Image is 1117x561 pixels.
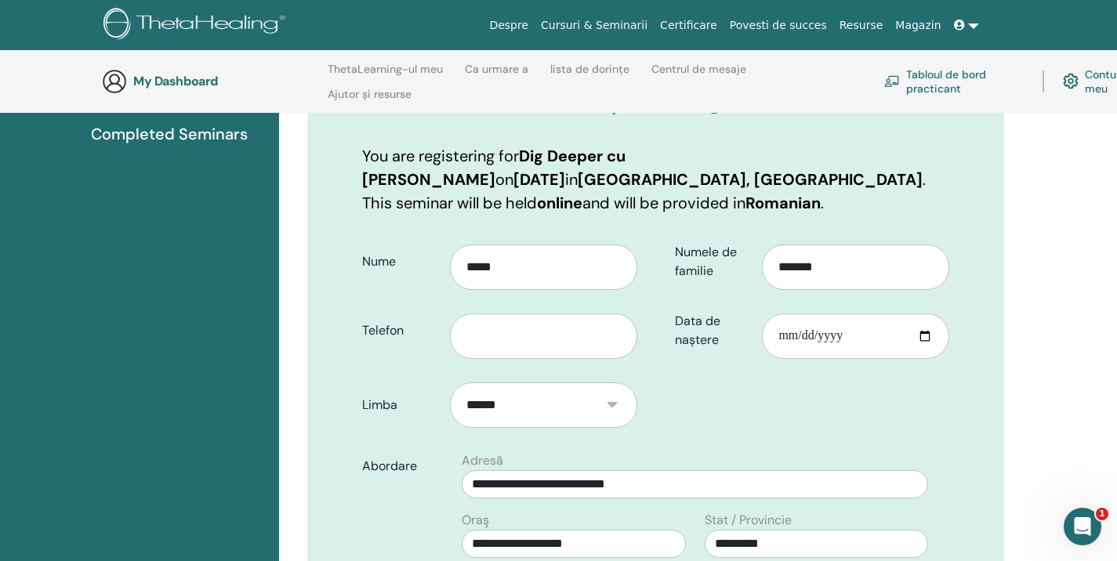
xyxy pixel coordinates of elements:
span: 1 [1096,508,1108,520]
label: Numele de familie [663,237,763,286]
h3: Confirmați-vă înregistrarea [362,86,949,114]
b: [DATE] [513,169,565,190]
label: Nume [350,247,450,277]
p: You are registering for on in . This seminar will be held and will be provided in . [362,144,949,215]
b: [GEOGRAPHIC_DATA], [GEOGRAPHIC_DATA] [578,169,923,190]
b: Dig Deeper cu [PERSON_NAME] [362,146,626,190]
label: Data de naștere [663,306,763,355]
a: Magazin [889,11,947,40]
a: lista de dorințe [550,63,629,88]
label: Adresă [462,451,503,470]
a: Povesti de succes [724,11,833,40]
a: Ajutor și resurse [328,88,412,113]
img: logo.png [103,8,291,43]
img: chalkboard-teacher.svg [884,75,900,87]
img: generic-user-icon.jpg [102,69,127,94]
iframe: Intercom live chat [1064,508,1101,545]
a: ThetaLearning-ul meu [328,63,443,88]
span: Completed Seminars [91,122,248,146]
b: online [537,193,582,213]
a: Despre [483,11,535,40]
label: Oraş [462,511,489,530]
label: Abordare [350,451,452,481]
label: Limba [350,390,450,420]
a: Ca urmare a [465,63,528,88]
a: Centrul de mesaje [651,63,746,88]
h3: My Dashboard [133,74,290,89]
a: Tabloul de bord practicant [884,64,1024,99]
label: Stat / Provincie [705,511,792,530]
a: Cursuri & Seminarii [535,11,654,40]
img: cog.svg [1063,70,1079,92]
a: Resurse [833,11,890,40]
a: Certificare [654,11,724,40]
label: Telefon [350,316,450,346]
b: Romanian [745,193,821,213]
